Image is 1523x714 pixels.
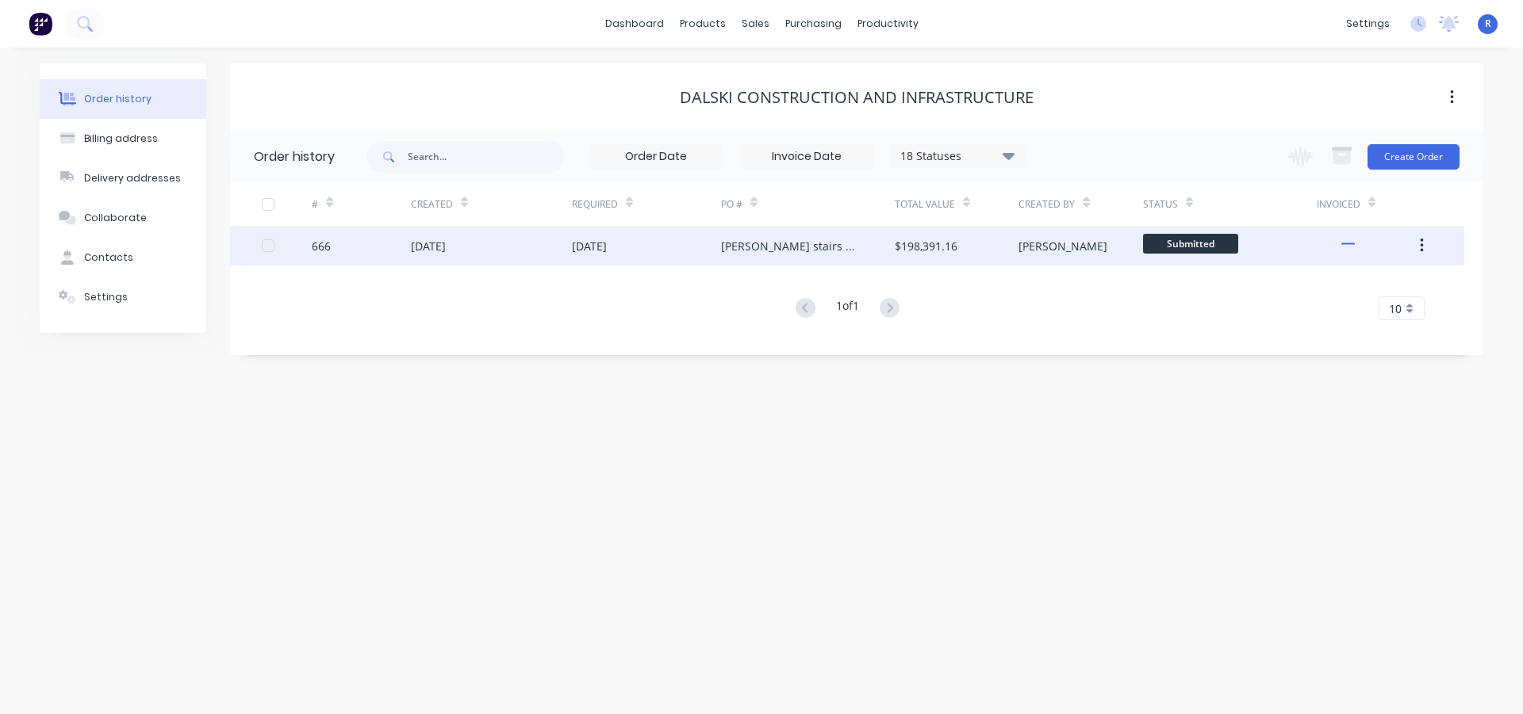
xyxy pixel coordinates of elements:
[84,92,152,106] div: Order history
[572,197,618,212] div: Required
[84,132,158,146] div: Billing address
[895,182,1019,226] div: Total Value
[1317,182,1416,226] div: Invoiced
[1317,197,1360,212] div: Invoiced
[411,197,453,212] div: Created
[1019,238,1107,254] div: [PERSON_NAME]
[895,238,957,254] div: $198,391.16
[254,147,335,166] div: Order history
[29,12,52,36] img: Factory
[1389,300,1402,317] span: 10
[1338,12,1398,36] div: settings
[895,197,955,212] div: Total Value
[572,238,607,254] div: [DATE]
[1143,182,1317,226] div: Status
[672,12,734,36] div: products
[84,211,147,225] div: Collaborate
[84,250,133,265] div: Contacts
[411,238,446,254] div: [DATE]
[40,277,206,317] button: Settings
[408,141,565,173] input: Search...
[1019,182,1142,226] div: Created By
[721,197,742,212] div: PO #
[1019,197,1075,212] div: Created By
[411,182,572,226] div: Created
[734,12,777,36] div: sales
[40,158,206,198] button: Delivery addresses
[40,238,206,277] button: Contacts
[1143,234,1238,254] span: Submitted
[891,147,1024,165] div: 18 Statuses
[597,12,672,36] a: dashboard
[836,297,859,320] div: 1 of 1
[680,88,1034,107] div: DALSKI CONSTRUCTION AND INFRASTRUCTURE
[40,119,206,158] button: Billing address
[84,290,128,304] div: Settings
[312,197,318,212] div: #
[850,12,926,36] div: productivity
[721,238,863,254] div: [PERSON_NAME] stairs & steel
[777,12,850,36] div: purchasing
[1368,144,1460,170] button: Create Order
[84,171,181,185] div: Delivery addresses
[312,238,331,254] div: 666
[40,198,206,238] button: Collaborate
[572,182,721,226] div: Required
[312,182,411,226] div: #
[1143,197,1178,212] div: Status
[40,79,206,119] button: Order history
[589,145,723,169] input: Order Date
[1485,17,1491,31] span: R
[740,145,873,169] input: Invoice Date
[721,182,895,226] div: PO #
